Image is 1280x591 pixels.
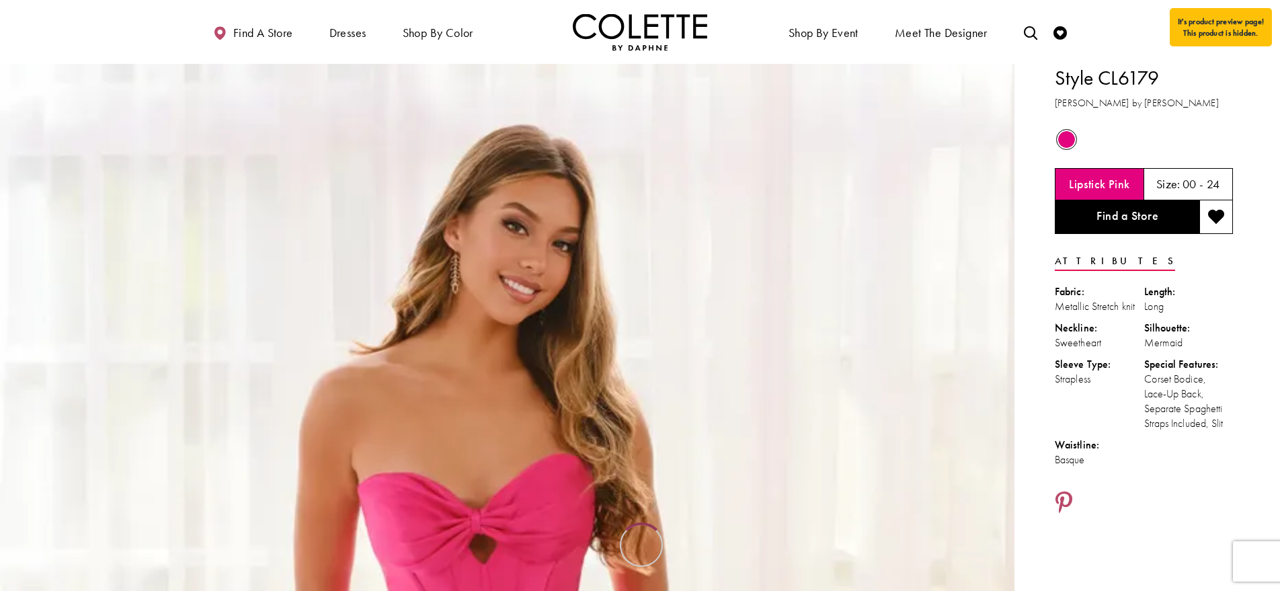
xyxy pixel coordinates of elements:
[1055,452,1144,467] div: Basque
[1170,8,1272,46] div: It's product preview page! This product is hidden.
[399,13,477,50] span: Shop by color
[1055,127,1233,153] div: Product color controls state depends on size chosen
[233,26,293,40] span: Find a store
[329,26,366,40] span: Dresses
[1055,64,1233,92] h1: Style CL6179
[1144,372,1234,431] div: Corset Bodice, Lace-Up Back, Separate Spaghetti Straps Included, Slit
[1183,178,1220,191] h5: 00 - 24
[1055,321,1144,336] div: Neckline:
[1055,491,1073,516] a: Share using Pinterest - Opens in new tab
[895,26,988,40] span: Meet the designer
[789,26,858,40] span: Shop By Event
[1144,321,1234,336] div: Silhouette:
[1055,95,1233,111] h3: [PERSON_NAME] by [PERSON_NAME]
[326,13,370,50] span: Dresses
[1144,336,1234,350] div: Mermaid
[573,13,707,50] a: Visit Home Page
[1055,438,1144,452] div: Waistline:
[1055,284,1144,299] div: Fabric:
[573,13,707,50] img: Colette by Daphne
[1050,13,1070,50] a: Check Wishlist
[1055,251,1175,271] a: Attributes
[210,13,296,50] a: Find a store
[1199,200,1233,234] button: Add to wishlist
[891,13,991,50] a: Meet the designer
[1144,357,1234,372] div: Special Features:
[1144,299,1234,314] div: Long
[1055,128,1078,151] div: Lipstick Pink
[1144,284,1234,299] div: Length:
[1021,13,1041,50] a: Toggle search
[1055,336,1144,350] div: Sweetheart
[1069,178,1129,191] h5: Chosen color
[403,26,473,40] span: Shop by color
[1055,299,1144,314] div: Metallic Stretch knit
[1156,176,1181,192] span: Size:
[1055,357,1144,372] div: Sleeve Type:
[785,13,862,50] span: Shop By Event
[1055,372,1144,387] div: Strapless
[1055,200,1199,234] a: Find a Store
